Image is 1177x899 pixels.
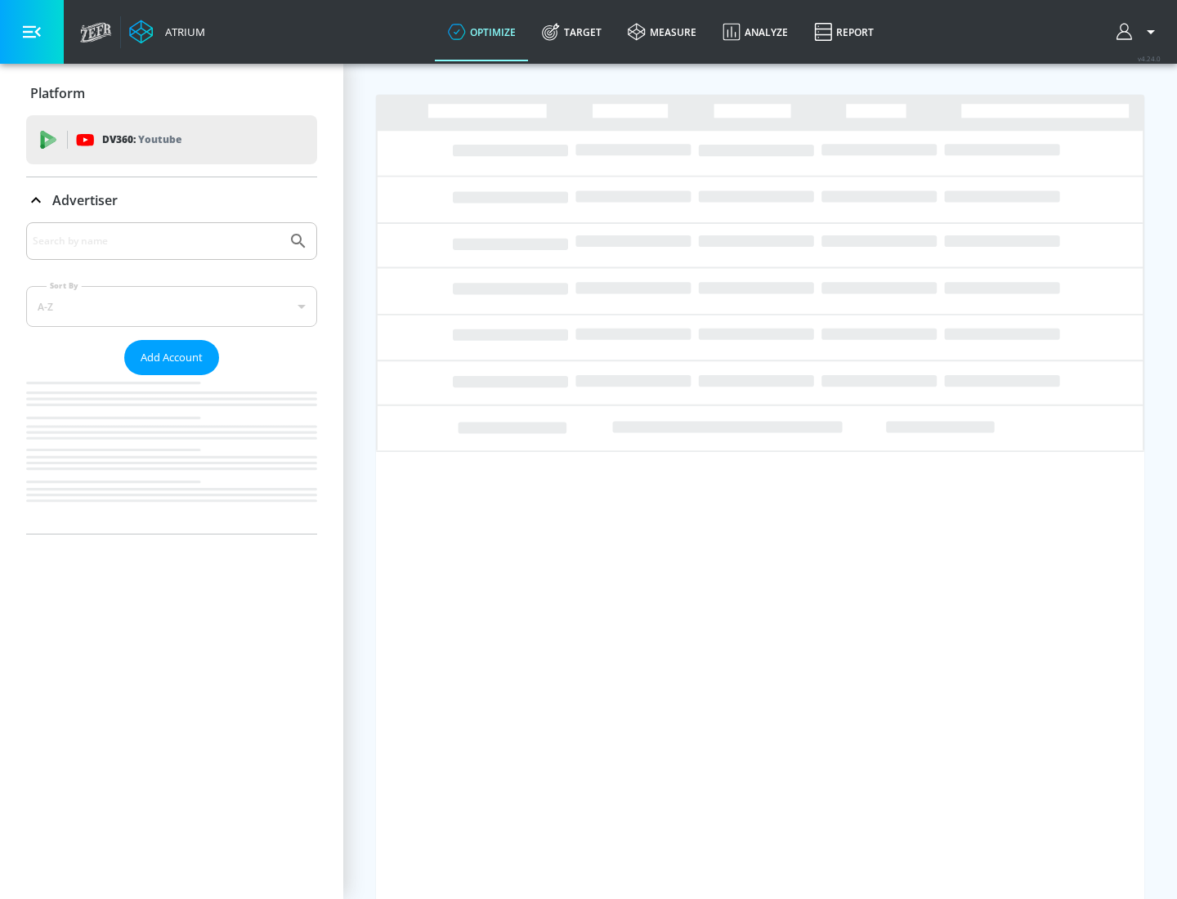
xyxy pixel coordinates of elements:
div: Atrium [159,25,205,39]
nav: list of Advertiser [26,375,317,534]
span: Add Account [141,348,203,367]
button: Add Account [124,340,219,375]
div: A-Z [26,286,317,327]
a: Atrium [129,20,205,44]
a: Analyze [709,2,801,61]
a: optimize [435,2,529,61]
p: Platform [30,84,85,102]
a: measure [615,2,709,61]
label: Sort By [47,280,82,291]
div: DV360: Youtube [26,115,317,164]
p: DV360: [102,131,181,149]
input: Search by name [33,230,280,252]
span: v 4.24.0 [1138,54,1161,63]
div: Platform [26,70,317,116]
p: Youtube [138,131,181,148]
p: Advertiser [52,191,118,209]
a: Report [801,2,887,61]
div: Advertiser [26,177,317,223]
div: Advertiser [26,222,317,534]
a: Target [529,2,615,61]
